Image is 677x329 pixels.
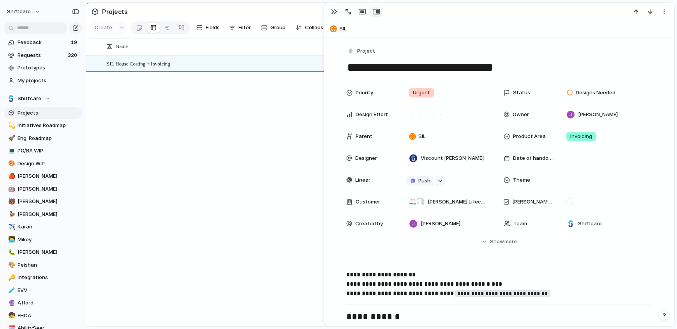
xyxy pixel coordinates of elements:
span: Collapse [305,24,326,32]
a: 💻PO/BA WIP [4,145,82,157]
a: Prototypes [4,62,82,74]
span: Shiftcare [18,95,41,103]
span: Team [513,220,527,228]
a: 🍎[PERSON_NAME] [4,170,82,182]
span: Projects [100,5,129,19]
a: Requests320 [4,50,82,61]
div: 🔮 [8,299,14,308]
div: 🦆 [8,210,14,219]
button: 🎨 [7,261,15,269]
span: Mikey [18,236,79,244]
span: Project [357,47,375,55]
div: 🔑 [8,273,14,282]
button: 🚀 [7,134,15,142]
a: 🤖[PERSON_NAME] [4,183,82,195]
div: 🧪 [8,286,14,295]
button: 🐻 [7,198,15,205]
button: 💻 [7,147,15,155]
span: SIL [418,133,426,140]
span: [PERSON_NAME] [18,185,79,193]
span: [PERSON_NAME] Watching [512,198,554,206]
span: Parent [356,133,372,140]
span: EVV [18,287,79,294]
span: [PERSON_NAME] Lifecare , You me and the community [428,198,488,206]
span: Created by [355,220,383,228]
span: Owner [513,111,529,119]
div: 🧒EHCA [4,310,82,322]
span: shiftcare [7,8,31,16]
span: Group [270,24,286,32]
button: 🐛 [7,248,15,256]
span: [PERSON_NAME] [18,198,79,205]
div: 🐻 [8,197,14,206]
button: Showmore [346,235,652,249]
a: 🔮Afford [4,297,82,309]
button: 🔮 [7,299,15,307]
button: 🤖 [7,185,15,193]
span: Push [418,177,430,185]
span: Projects [18,109,79,117]
span: 19 [71,39,79,46]
a: Feedback19 [4,37,82,48]
div: 💫Initiatives Roadmap [4,120,82,131]
span: Integrations [18,274,79,281]
span: Design Effort [356,111,388,119]
div: 🎨 [8,260,14,269]
a: 🐛[PERSON_NAME] [4,246,82,258]
span: SIL [339,25,670,33]
span: Peishan [18,261,79,269]
div: ✈️ [8,223,14,232]
a: 🚀Eng. Roadmap [4,133,82,144]
button: 💫 [7,122,15,129]
button: 🦆 [7,210,15,218]
a: 🧪EVV [4,285,82,296]
span: Designer [355,154,377,162]
span: SIL House Costing + Invoicing [107,59,170,68]
span: Initiatives Roadmap [18,122,79,129]
span: [PERSON_NAME] [421,220,460,228]
button: ✈️ [7,223,15,231]
a: 🔑Integrations [4,272,82,283]
span: Invoicing [570,133,592,140]
button: Group [257,21,289,34]
span: [PERSON_NAME] [578,111,618,119]
a: 🦆[PERSON_NAME] [4,209,82,220]
span: Status [513,89,530,97]
span: My projects [18,77,79,85]
span: Theme [513,176,530,184]
span: Date of handover [513,154,554,162]
button: Project [346,46,377,57]
button: 🍎 [7,172,15,180]
span: Filter [238,24,251,32]
a: ✈️Karan [4,221,82,233]
button: 🎨 [7,160,15,168]
span: [PERSON_NAME] [18,172,79,180]
a: Projects [4,107,82,119]
span: [PERSON_NAME] [18,248,79,256]
div: 🎨 [8,159,14,168]
span: Requests [18,51,65,59]
span: Viscount [PERSON_NAME] [421,154,484,162]
div: 🍎 [8,172,14,181]
span: Priority [356,89,373,97]
a: My projects [4,75,82,87]
span: Shiftcare [578,220,602,228]
span: Customer [356,198,380,206]
span: Afford [18,299,79,307]
button: 🧪 [7,287,15,294]
span: Karan [18,223,79,231]
div: 🎨Peishan [4,259,82,271]
span: Linear [355,176,370,184]
div: 🧒 [8,311,14,320]
button: Filter [226,21,254,34]
div: 🤖 [8,184,14,193]
div: 👨‍💻 [8,235,14,244]
a: 🎨Design WIP [4,158,82,170]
